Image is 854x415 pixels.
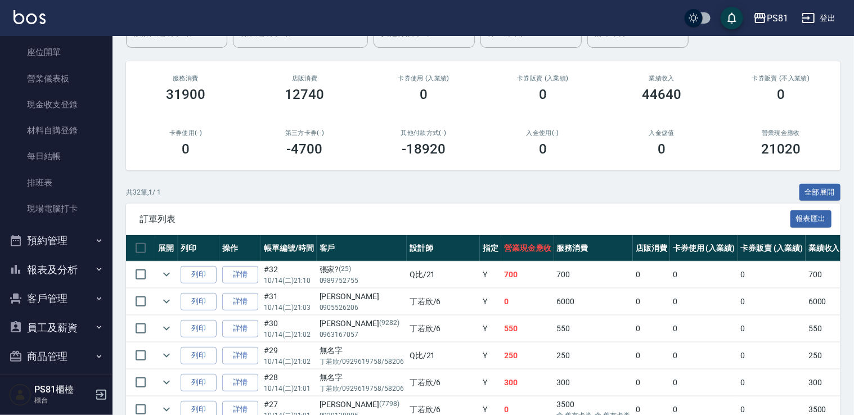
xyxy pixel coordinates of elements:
[738,369,806,396] td: 0
[5,170,108,196] a: 排班表
[9,384,32,406] img: Person
[140,214,790,225] span: 訂單列表
[806,342,843,369] td: 250
[642,87,682,102] h3: 44640
[34,384,92,395] h5: PS81櫃檯
[339,264,352,276] p: (25)
[738,235,806,261] th: 卡券販賣 (入業績)
[480,235,501,261] th: 指定
[501,235,554,261] th: 營業現金應收
[670,342,738,369] td: 0
[554,235,633,261] th: 服務消費
[320,372,404,384] div: 無名字
[670,288,738,315] td: 0
[554,261,633,288] td: 700
[501,315,554,342] td: 550
[320,303,404,313] p: 0905526206
[261,315,317,342] td: #30
[554,342,633,369] td: 250
[407,342,480,369] td: Q比 /21
[222,374,258,391] a: 詳情
[407,369,480,396] td: 丁若欣 /6
[497,75,589,82] h2: 卡券販賣 (入業績)
[287,141,323,157] h3: -4700
[670,369,738,396] td: 0
[554,369,633,396] td: 300
[264,303,314,313] p: 10/14 (二) 21:03
[670,261,738,288] td: 0
[738,315,806,342] td: 0
[554,315,633,342] td: 550
[738,288,806,315] td: 0
[222,293,258,310] a: 詳情
[480,261,501,288] td: Y
[480,369,501,396] td: Y
[178,235,219,261] th: 列印
[5,255,108,285] button: 報表及分析
[14,10,46,24] img: Logo
[501,261,554,288] td: 700
[738,342,806,369] td: 0
[155,235,178,261] th: 展開
[616,75,708,82] h2: 業績收入
[181,293,217,310] button: 列印
[182,141,190,157] h3: 0
[285,87,325,102] h3: 12740
[320,264,404,276] div: 張家?
[158,347,175,364] button: expand row
[633,369,670,396] td: 0
[633,315,670,342] td: 0
[790,213,832,224] a: 報表匯出
[261,342,317,369] td: #29
[181,374,217,391] button: 列印
[407,288,480,315] td: 丁若欣 /6
[317,235,407,261] th: 客戶
[806,261,843,288] td: 700
[320,318,404,330] div: [PERSON_NAME]
[806,288,843,315] td: 6000
[480,315,501,342] td: Y
[735,129,827,137] h2: 營業現金應收
[5,342,108,371] button: 商品管理
[379,399,399,411] p: (7798)
[407,235,480,261] th: 設計師
[34,395,92,405] p: 櫃台
[501,288,554,315] td: 0
[402,141,446,157] h3: -18920
[158,320,175,337] button: expand row
[320,384,404,394] p: 丁若欣/0929619758/58206
[5,226,108,255] button: 預約管理
[320,291,404,303] div: [PERSON_NAME]
[539,141,547,157] h3: 0
[501,342,554,369] td: 250
[166,87,205,102] h3: 31900
[633,342,670,369] td: 0
[790,210,832,228] button: 報表匯出
[5,284,108,313] button: 客戶管理
[259,75,351,82] h2: 店販消費
[721,7,743,29] button: save
[670,235,738,261] th: 卡券使用 (入業績)
[5,143,108,169] a: 每日結帳
[616,129,708,137] h2: 入金儲值
[633,288,670,315] td: 0
[480,288,501,315] td: Y
[320,399,404,411] div: [PERSON_NAME]
[259,129,351,137] h2: 第三方卡券(-)
[261,261,317,288] td: #32
[806,369,843,396] td: 300
[222,347,258,364] a: 詳情
[777,87,785,102] h3: 0
[5,313,108,342] button: 員工及薪資
[261,235,317,261] th: 帳單編號/時間
[261,288,317,315] td: #31
[264,276,314,286] p: 10/14 (二) 21:10
[140,75,232,82] h3: 服務消費
[181,347,217,364] button: 列印
[158,374,175,391] button: expand row
[761,141,801,157] h3: 21020
[222,266,258,283] a: 詳情
[420,87,428,102] h3: 0
[633,261,670,288] td: 0
[658,141,666,157] h3: 0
